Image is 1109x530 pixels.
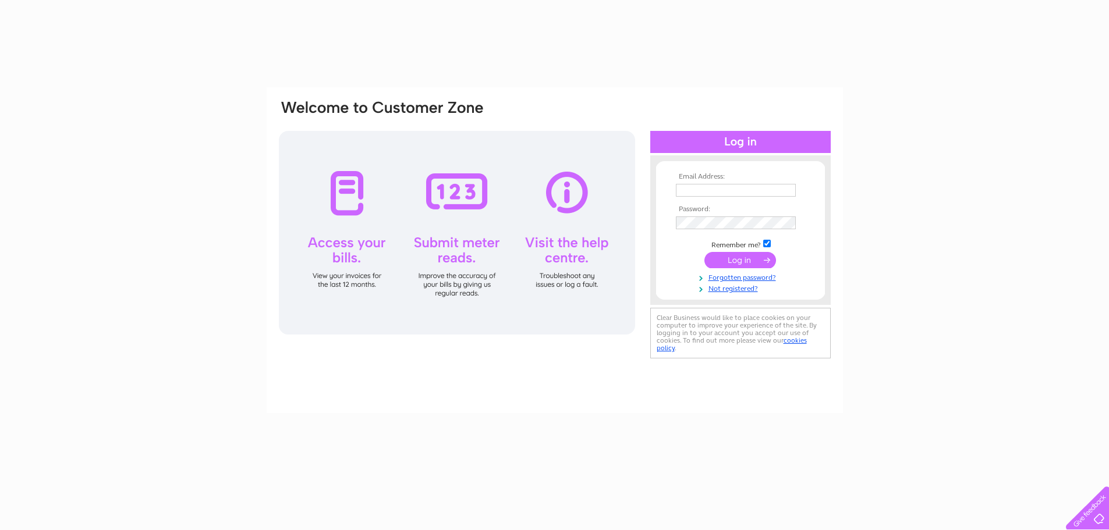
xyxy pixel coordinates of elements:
td: Remember me? [673,238,808,250]
a: Forgotten password? [676,271,808,282]
a: cookies policy [657,336,807,352]
input: Submit [704,252,776,268]
th: Email Address: [673,173,808,181]
th: Password: [673,205,808,214]
div: Clear Business would like to place cookies on your computer to improve your experience of the sit... [650,308,831,358]
a: Not registered? [676,282,808,293]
